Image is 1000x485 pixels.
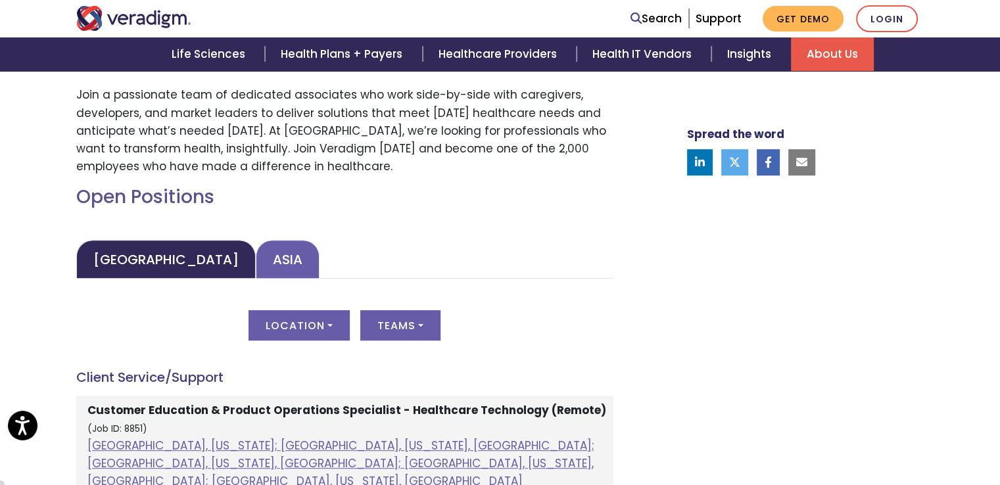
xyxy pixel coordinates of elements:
[265,37,422,71] a: Health Plans + Payers
[631,10,682,28] a: Search
[156,37,265,71] a: Life Sciences
[87,423,147,435] small: (Job ID: 8851)
[256,240,320,279] a: Asia
[76,86,613,175] p: Join a passionate team of dedicated associates who work side-by-side with caregivers, developers,...
[249,310,350,340] button: Location
[856,5,918,32] a: Login
[687,126,784,142] strong: Spread the word
[76,6,191,31] img: Veradigm logo
[577,37,711,71] a: Health IT Vendors
[791,37,874,71] a: About Us
[360,310,440,340] button: Teams
[711,37,791,71] a: Insights
[76,240,256,279] a: [GEOGRAPHIC_DATA]
[423,37,577,71] a: Healthcare Providers
[763,6,844,32] a: Get Demo
[696,11,742,26] a: Support
[87,402,606,418] strong: Customer Education & Product Operations Specialist - Healthcare Technology (Remote)
[76,369,613,385] h4: Client Service/Support
[76,186,613,208] h2: Open Positions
